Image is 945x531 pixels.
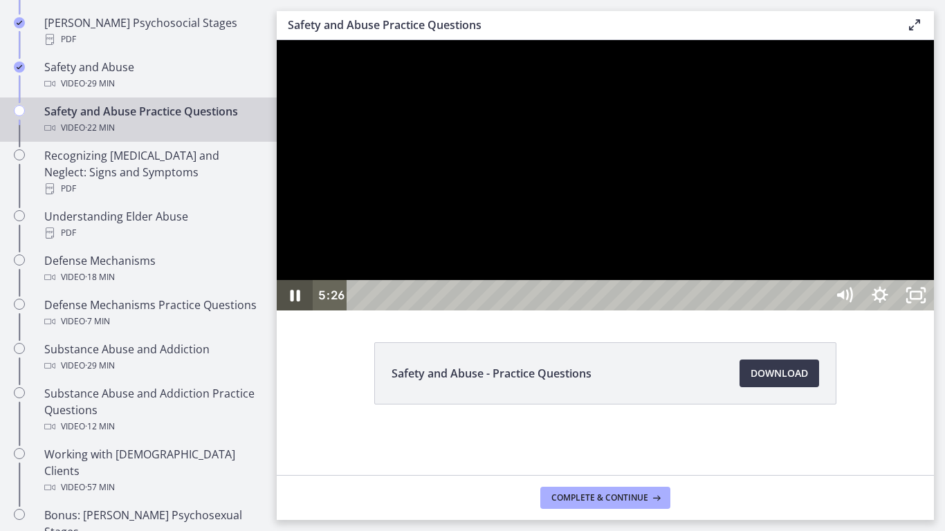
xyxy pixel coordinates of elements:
[85,313,110,330] span: · 7 min
[549,240,585,270] button: Mute
[277,40,934,310] iframe: Video Lesson
[585,240,621,270] button: Show settings menu
[44,75,260,92] div: Video
[85,418,115,435] span: · 12 min
[85,357,115,374] span: · 29 min
[44,385,260,435] div: Substance Abuse and Addiction Practice Questions
[44,297,260,330] div: Defense Mechanisms Practice Questions
[44,313,260,330] div: Video
[551,492,648,503] span: Complete & continue
[44,225,260,241] div: PDF
[44,341,260,374] div: Substance Abuse and Addiction
[44,31,260,48] div: PDF
[621,240,657,270] button: Unfullscreen
[288,17,884,33] h3: Safety and Abuse Practice Questions
[85,269,115,286] span: · 18 min
[44,103,260,136] div: Safety and Abuse Practice Questions
[44,418,260,435] div: Video
[85,120,115,136] span: · 22 min
[44,446,260,496] div: Working with [DEMOGRAPHIC_DATA] Clients
[44,180,260,197] div: PDF
[44,479,260,496] div: Video
[14,17,25,28] i: Completed
[44,208,260,241] div: Understanding Elder Abuse
[44,269,260,286] div: Video
[14,62,25,73] i: Completed
[44,147,260,197] div: Recognizing [MEDICAL_DATA] and Neglect: Signs and Symptoms
[85,479,115,496] span: · 57 min
[540,487,670,509] button: Complete & continue
[392,365,591,382] span: Safety and Abuse - Practice Questions
[44,120,260,136] div: Video
[44,15,260,48] div: [PERSON_NAME] Psychosocial Stages
[44,59,260,92] div: Safety and Abuse
[85,75,115,92] span: · 29 min
[740,360,819,387] a: Download
[751,365,808,382] span: Download
[44,252,260,286] div: Defense Mechanisms
[44,357,260,374] div: Video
